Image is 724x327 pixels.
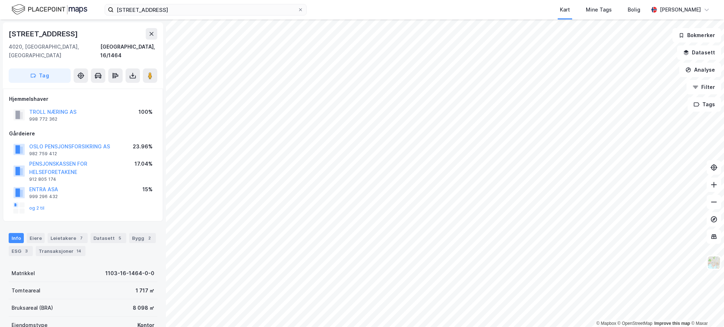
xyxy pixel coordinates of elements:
[75,247,83,255] div: 14
[560,5,570,14] div: Kart
[139,108,153,116] div: 100%
[29,176,56,182] div: 912 805 174
[78,234,85,242] div: 7
[9,42,100,60] div: 4020, [GEOGRAPHIC_DATA], [GEOGRAPHIC_DATA]
[29,194,58,200] div: 999 296 432
[29,151,57,157] div: 982 759 412
[628,5,640,14] div: Bolig
[91,233,126,243] div: Datasett
[9,233,24,243] div: Info
[12,3,87,16] img: logo.f888ab2527a4732fd821a326f86c7f29.svg
[36,246,85,256] div: Transaksjoner
[133,304,154,312] div: 8 098 ㎡
[586,5,612,14] div: Mine Tags
[688,292,724,327] iframe: Chat Widget
[114,4,298,15] input: Søk på adresse, matrikkel, gårdeiere, leietakere eller personer
[135,160,153,168] div: 17.04%
[688,97,721,112] button: Tags
[9,68,71,83] button: Tag
[105,269,154,278] div: 1103-16-1464-0-0
[677,45,721,60] button: Datasett
[9,95,157,103] div: Hjemmelshaver
[707,256,721,269] img: Z
[146,234,153,242] div: 2
[129,233,156,243] div: Bygg
[48,233,88,243] div: Leietakere
[618,321,653,326] a: OpenStreetMap
[133,142,153,151] div: 23.96%
[27,233,45,243] div: Eiere
[686,80,721,94] button: Filter
[9,28,79,40] div: [STREET_ADDRESS]
[660,5,701,14] div: [PERSON_NAME]
[12,269,35,278] div: Matrikkel
[12,304,53,312] div: Bruksareal (BRA)
[654,321,690,326] a: Improve this map
[9,246,33,256] div: ESG
[12,286,40,295] div: Tomteareal
[142,185,153,194] div: 15%
[672,28,721,42] button: Bokmerker
[596,321,616,326] a: Mapbox
[116,234,123,242] div: 5
[679,63,721,77] button: Analyse
[23,247,30,255] div: 3
[136,286,154,295] div: 1 717 ㎡
[100,42,157,60] div: [GEOGRAPHIC_DATA], 16/1464
[29,116,57,122] div: 998 772 362
[9,129,157,138] div: Gårdeiere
